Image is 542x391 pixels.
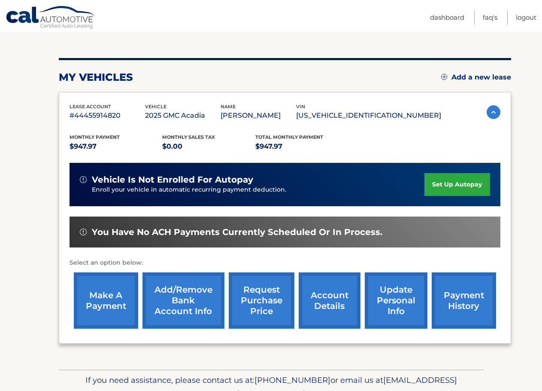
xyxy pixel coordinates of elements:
[74,272,138,329] a: make a payment
[221,110,296,122] p: [PERSON_NAME]
[255,134,323,140] span: Total Monthly Payment
[299,272,360,329] a: account details
[365,272,427,329] a: update personal info
[296,104,305,110] span: vin
[92,227,382,238] span: You have no ACH payments currently scheduled or in process.
[430,10,464,24] a: Dashboard
[424,173,490,196] a: set up autopay
[6,6,96,31] a: Cal Automotive
[432,272,496,329] a: payment history
[80,176,87,183] img: alert-white.svg
[229,272,294,329] a: request purchase price
[254,375,330,385] span: [PHONE_NUMBER]
[145,104,167,110] span: vehicle
[487,105,500,119] img: accordion-active.svg
[296,110,441,122] p: [US_VEHICLE_IDENTIFICATION_NUMBER]
[80,229,87,235] img: alert-white.svg
[70,258,500,268] p: Select an option below:
[70,141,163,153] p: $947.97
[59,71,133,84] h2: my vehicles
[441,74,447,80] img: add.svg
[162,134,215,140] span: Monthly sales Tax
[70,110,145,122] p: #44455914820
[70,134,120,140] span: Monthly Payment
[92,185,425,195] p: Enroll your vehicle in automatic recurring payment deduction.
[70,104,111,110] span: lease account
[441,73,511,82] a: Add a new lease
[162,141,255,153] p: $0.00
[255,141,348,153] p: $947.97
[483,10,497,24] a: FAQ's
[516,10,536,24] a: Logout
[221,104,236,110] span: name
[142,272,224,329] a: Add/Remove bank account info
[92,174,253,185] span: vehicle is not enrolled for autopay
[145,110,221,122] p: 2025 GMC Acadia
